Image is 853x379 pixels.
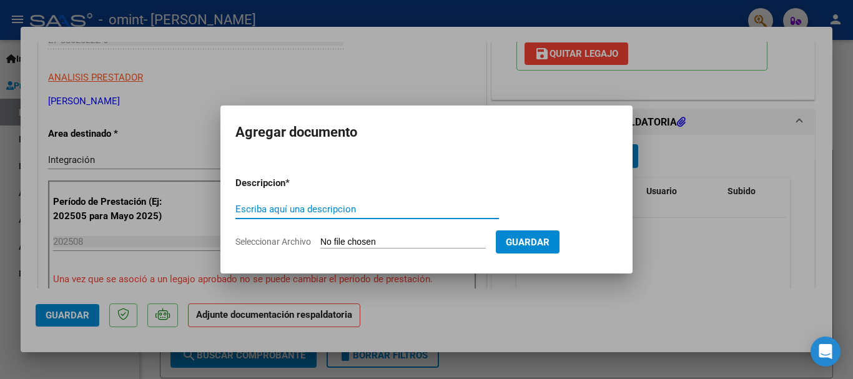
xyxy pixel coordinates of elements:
h2: Agregar documento [235,121,618,144]
div: Open Intercom Messenger [811,337,841,367]
span: Seleccionar Archivo [235,237,311,247]
p: Descripcion [235,176,350,190]
span: Guardar [506,237,550,248]
button: Guardar [496,230,560,253]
